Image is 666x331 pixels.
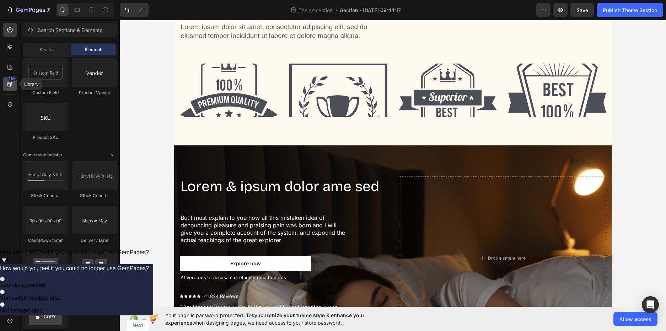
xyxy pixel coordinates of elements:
[170,44,268,97] img: gempages_586232173342753627-ec25ce2d-3bee-4d74-9cce-148af01199cb.svg
[7,76,17,81] div: 450
[72,89,117,96] div: Product Vendor
[165,312,365,326] span: synchronize your theme style & enhance your experience
[85,47,101,53] span: Element
[61,255,267,261] p: At vero eos et accusamus et iusto odio benefits
[642,296,659,313] div: Open Intercom Messenger
[23,134,68,141] div: Product SKU
[39,47,55,53] span: Section
[120,3,149,17] div: Undo/Redo
[335,6,337,14] span: /
[597,3,663,17] button: Publish Theme Section
[570,3,594,17] button: Save
[61,194,226,224] p: But I must explain to you how all this mistaken idea of denouncing pleasure and praising pain was...
[603,6,657,14] div: Publish Theme Section
[72,192,117,199] div: Stock Counter
[106,149,117,161] span: Toggle open
[23,152,63,158] span: Conversion booster
[60,157,268,177] h2: Lorem & ipsum dolor ame sed
[23,192,68,199] div: Stock Counter
[23,23,117,37] input: Search Sections & Elements
[368,235,406,241] div: Drop element here
[165,311,392,326] span: Your page is password protected. To when designing pages, we need access to your store password.
[340,6,401,14] span: Section - [DATE] 09:44:17
[23,237,68,244] div: Countdown timer
[619,315,651,323] span: Allow access
[111,240,141,247] div: Explore now
[47,6,50,14] p: 7
[613,312,657,326] button: Allow access
[3,3,53,17] button: 7
[279,44,377,97] img: gempages_586232173342753627-28b94813-c4da-4e08-b4fa-83fa27871d51.svg
[72,237,117,244] div: Delivery Date
[23,89,68,96] div: Custom Field
[84,273,119,280] p: 41,824 Reviews
[297,6,334,14] span: Theme section
[388,44,487,97] img: gempages_586232173342753627-e35b63b6-8948-48c8-a507-d38a3681b688.svg
[120,20,666,307] iframe: Design area
[60,236,192,251] button: Explore now
[576,7,588,13] span: Save
[61,282,226,303] p: “I’ve been so impressed with this couch! It went together super quick and easy and is sturdy and ...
